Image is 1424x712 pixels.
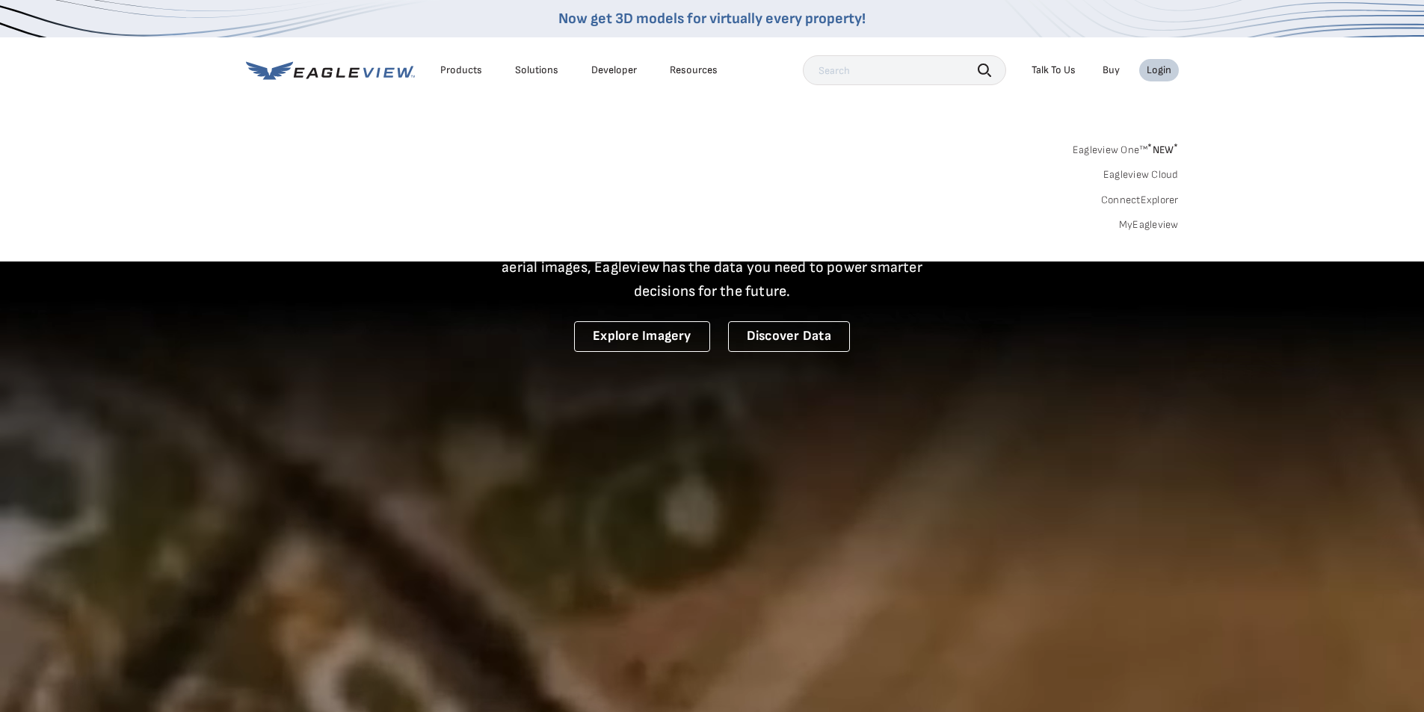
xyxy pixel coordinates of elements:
a: Developer [591,64,637,77]
div: Products [440,64,482,77]
div: Talk To Us [1032,64,1076,77]
div: Resources [670,64,718,77]
a: Buy [1103,64,1120,77]
p: A new era starts here. Built on more than 3.5 billion high-resolution aerial images, Eagleview ha... [484,232,941,303]
input: Search [803,55,1006,85]
a: Explore Imagery [574,321,710,352]
a: ConnectExplorer [1101,194,1179,207]
a: MyEagleview [1119,218,1179,232]
a: Eagleview Cloud [1103,168,1179,182]
a: Discover Data [728,321,850,352]
div: Login [1147,64,1171,77]
a: Eagleview One™*NEW* [1073,139,1179,156]
a: Now get 3D models for virtually every property! [558,10,866,28]
span: NEW [1147,143,1178,156]
div: Solutions [515,64,558,77]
